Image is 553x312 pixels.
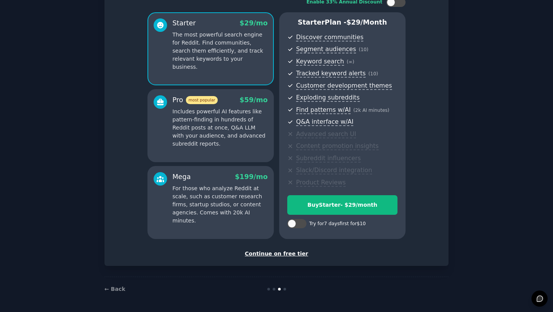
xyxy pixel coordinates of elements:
[353,108,389,113] span: ( 2k AI minutes )
[346,18,387,26] span: $ 29 /month
[172,184,268,225] p: For those who analyze Reddit at scale, such as customer research firms, startup studios, or conte...
[296,82,392,90] span: Customer development themes
[368,71,378,76] span: ( 10 )
[172,172,191,182] div: Mega
[296,70,366,78] span: Tracked keyword alerts
[186,96,218,104] span: most popular
[235,173,268,181] span: $ 199 /mo
[359,47,368,52] span: ( 10 )
[296,179,346,187] span: Product Reviews
[240,19,268,27] span: $ 29 /mo
[240,96,268,104] span: $ 59 /mo
[288,201,397,209] div: Buy Starter - $ 29 /month
[287,18,397,27] p: Starter Plan -
[172,108,268,148] p: Includes powerful AI features like pattern-finding in hundreds of Reddit posts at once, Q&A LLM w...
[296,58,344,66] span: Keyword search
[296,166,372,174] span: Slack/Discord integration
[296,106,351,114] span: Find patterns w/AI
[172,95,218,105] div: Pro
[296,154,361,163] span: Subreddit influencers
[104,286,125,292] a: ← Back
[113,250,440,258] div: Continue on free tier
[347,59,354,65] span: ( ∞ )
[296,45,356,53] span: Segment audiences
[296,118,353,126] span: Q&A interface w/AI
[309,221,366,227] div: Try for 7 days first for $10
[287,195,397,215] button: BuyStarter- $29/month
[172,31,268,71] p: The most powerful search engine for Reddit. Find communities, search them efficiently, and track ...
[296,33,363,41] span: Discover communities
[296,142,379,150] span: Content promotion insights
[172,18,196,28] div: Starter
[296,130,356,138] span: Advanced search UI
[296,94,359,102] span: Exploding subreddits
